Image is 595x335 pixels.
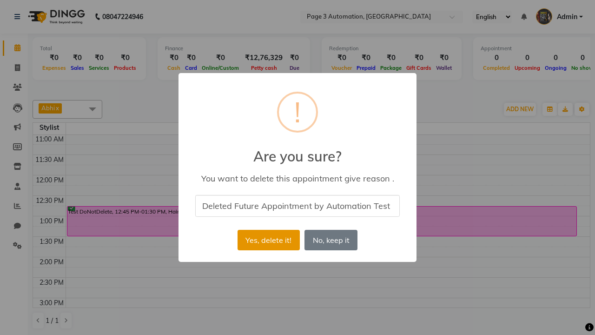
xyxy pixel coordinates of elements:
div: You want to delete this appointment give reason . [192,173,403,184]
button: No, keep it [304,230,357,250]
div: ! [294,94,301,131]
input: Please enter the reason [195,195,400,217]
h2: Are you sure? [178,137,416,165]
button: Yes, delete it! [238,230,300,250]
